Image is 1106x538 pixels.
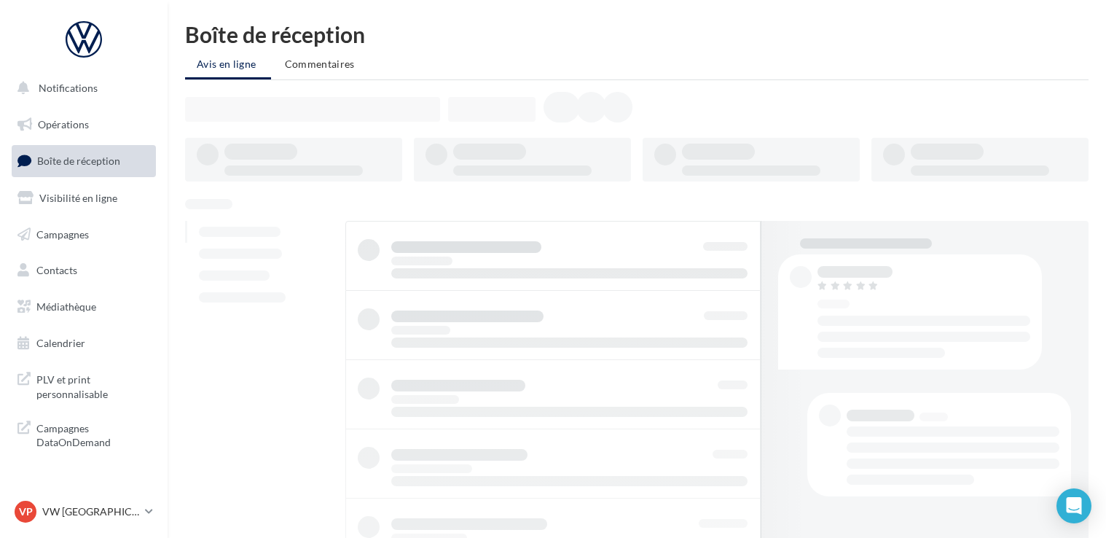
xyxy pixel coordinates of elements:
[9,413,159,456] a: Campagnes DataOnDemand
[9,292,159,322] a: Médiathèque
[36,300,96,313] span: Médiathèque
[36,227,89,240] span: Campagnes
[36,370,150,401] span: PLV et print personnalisable
[36,337,85,349] span: Calendrier
[285,58,355,70] span: Commentaires
[9,145,159,176] a: Boîte de réception
[42,504,139,519] p: VW [GEOGRAPHIC_DATA] 20
[9,183,159,214] a: Visibilité en ligne
[185,23,1089,45] div: Boîte de réception
[9,73,153,104] button: Notifications
[12,498,156,526] a: VP VW [GEOGRAPHIC_DATA] 20
[36,418,150,450] span: Campagnes DataOnDemand
[38,118,89,130] span: Opérations
[9,328,159,359] a: Calendrier
[9,364,159,407] a: PLV et print personnalisable
[9,219,159,250] a: Campagnes
[19,504,33,519] span: VP
[9,109,159,140] a: Opérations
[9,255,159,286] a: Contacts
[37,155,120,167] span: Boîte de réception
[39,82,98,94] span: Notifications
[36,264,77,276] span: Contacts
[1056,488,1091,523] div: Open Intercom Messenger
[39,192,117,204] span: Visibilité en ligne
